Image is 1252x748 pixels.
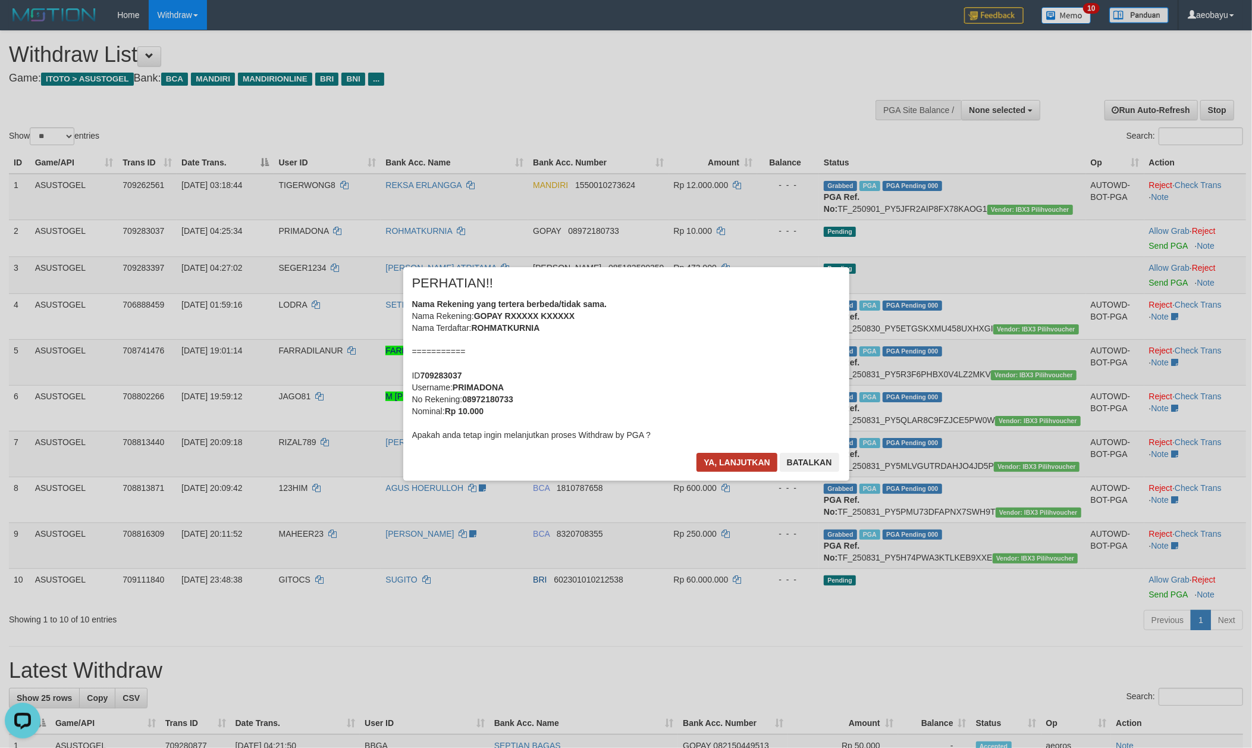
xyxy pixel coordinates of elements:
span: PERHATIAN!! [412,277,494,289]
button: Batalkan [780,453,839,472]
b: GOPAY RXXXXX KXXXXX [474,311,575,321]
b: PRIMADONA [453,383,504,392]
div: Nama Rekening: Nama Terdaftar: =========== ID Username: No Rekening: Nominal: Apakah anda tetap i... [412,298,840,441]
b: 709283037 [421,371,462,380]
b: Rp 10.000 [445,406,484,416]
b: Nama Rekening yang tertera berbeda/tidak sama. [412,299,607,309]
b: 08972180733 [462,395,513,404]
button: Ya, lanjutkan [696,453,777,472]
button: Open LiveChat chat widget [5,5,40,40]
b: ROHMATKURNIA [472,323,540,333]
